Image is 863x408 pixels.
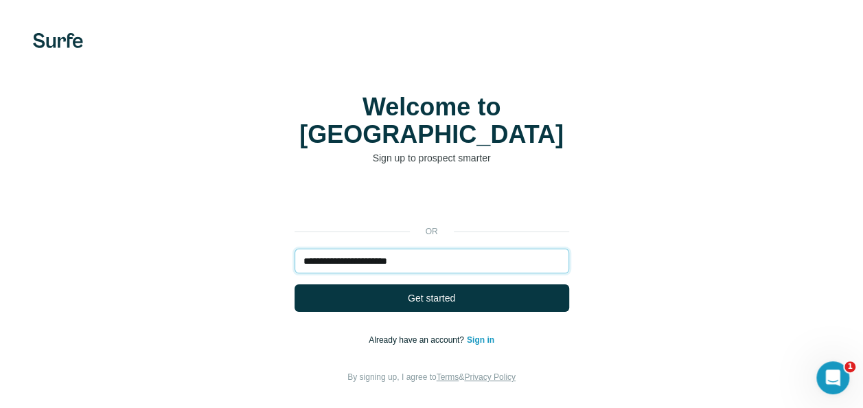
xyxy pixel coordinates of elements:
p: or [410,225,454,238]
span: By signing up, I agree to & [347,372,516,382]
a: Sign in [467,335,494,345]
a: Terms [437,372,459,382]
iframe: Intercom live chat [816,361,849,394]
span: Already have an account? [369,335,467,345]
p: Sign up to prospect smarter [295,151,569,165]
span: Get started [408,291,455,305]
iframe: Knap til Log ind med Google [288,185,576,216]
span: 1 [844,361,855,372]
a: Privacy Policy [464,372,516,382]
button: Get started [295,284,569,312]
img: Surfe's logo [33,33,83,48]
h1: Welcome to [GEOGRAPHIC_DATA] [295,93,569,148]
